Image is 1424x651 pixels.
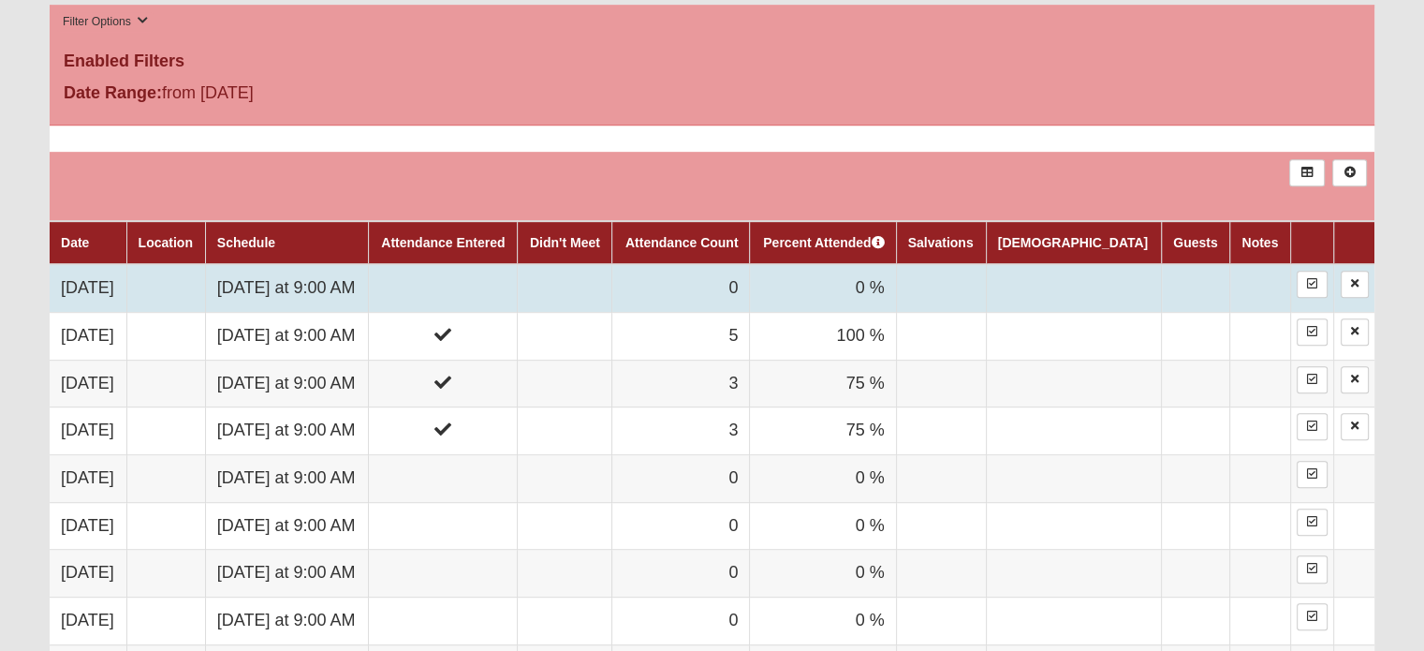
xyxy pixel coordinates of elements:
a: Enter Attendance [1297,271,1328,298]
td: [DATE] [50,550,126,598]
a: Export to Excel [1289,159,1324,186]
a: Delete [1341,271,1369,298]
td: [DATE] [50,455,126,503]
td: 0 % [750,264,896,312]
h4: Enabled Filters [64,52,1360,72]
td: [DATE] [50,360,126,407]
a: Alt+N [1332,159,1367,186]
td: [DATE] [50,407,126,455]
a: Attendance Count [625,235,739,250]
a: Didn't Meet [530,235,600,250]
th: Salvations [896,221,986,264]
td: [DATE] at 9:00 AM [205,550,369,598]
td: [DATE] at 9:00 AM [205,407,369,455]
td: 0 [612,264,750,312]
td: [DATE] [50,312,126,360]
label: Date Range: [64,81,162,106]
td: 0 % [750,502,896,550]
a: Date [61,235,89,250]
td: 5 [612,312,750,360]
button: Filter Options [57,12,154,32]
td: 100 % [750,312,896,360]
a: Enter Attendance [1297,318,1328,346]
a: Enter Attendance [1297,603,1328,630]
td: 0 [612,455,750,503]
a: Delete [1341,413,1369,440]
a: Percent Attended [763,235,884,250]
td: 0 % [750,455,896,503]
a: Delete [1341,366,1369,393]
div: from [DATE] [50,81,492,111]
a: Attendance Entered [381,235,505,250]
td: [DATE] at 9:00 AM [205,264,369,312]
td: [DATE] at 9:00 AM [205,312,369,360]
td: 75 % [750,360,896,407]
a: Enter Attendance [1297,509,1328,536]
td: [DATE] at 9:00 AM [205,598,369,645]
td: [DATE] [50,264,126,312]
td: 0 [612,502,750,550]
td: 0 % [750,550,896,598]
td: 0 [612,598,750,645]
a: Enter Attendance [1297,461,1328,488]
a: Notes [1241,235,1278,250]
a: Enter Attendance [1297,555,1328,583]
td: [DATE] at 9:00 AM [205,502,369,550]
a: Delete [1341,318,1369,346]
a: Enter Attendance [1297,366,1328,393]
td: 3 [612,360,750,407]
td: 3 [612,407,750,455]
a: Schedule [217,235,275,250]
th: [DEMOGRAPHIC_DATA] [986,221,1161,264]
th: Guests [1162,221,1230,264]
a: Location [139,235,193,250]
a: Enter Attendance [1297,413,1328,440]
td: 0 [612,550,750,598]
td: [DATE] at 9:00 AM [205,360,369,407]
td: 75 % [750,407,896,455]
td: [DATE] [50,598,126,645]
td: [DATE] [50,502,126,550]
td: 0 % [750,598,896,645]
td: [DATE] at 9:00 AM [205,455,369,503]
